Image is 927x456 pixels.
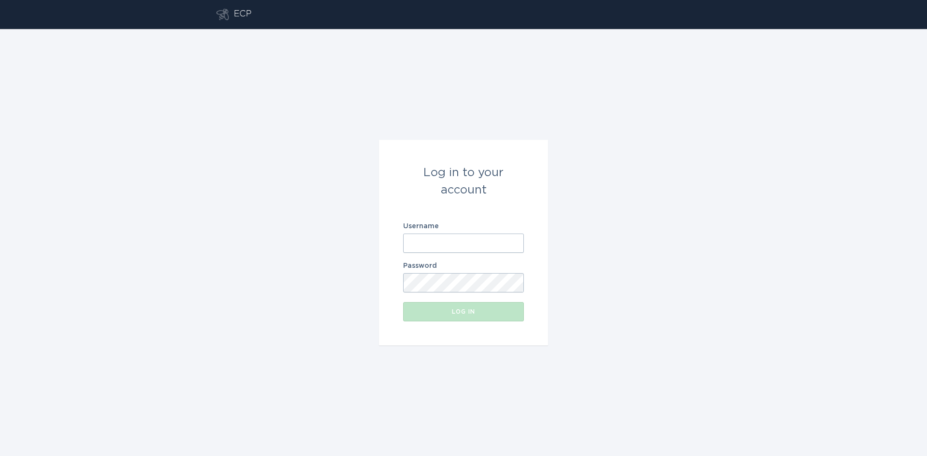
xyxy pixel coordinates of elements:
button: Go to dashboard [216,9,229,20]
div: Log in [408,309,519,315]
div: Log in to your account [403,164,524,199]
label: Password [403,263,524,269]
button: Log in [403,302,524,321]
div: ECP [234,9,252,20]
label: Username [403,223,524,230]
